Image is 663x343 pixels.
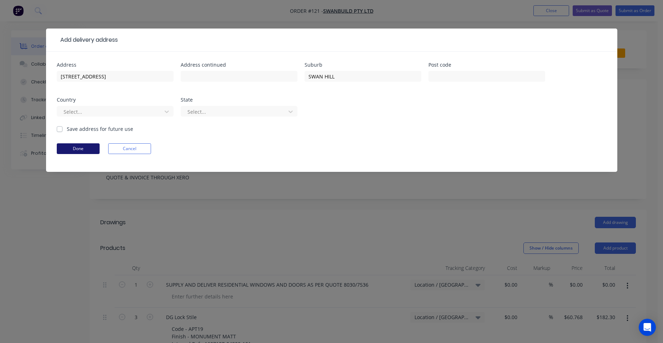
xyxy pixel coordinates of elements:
div: Address [57,62,174,67]
div: Post code [428,62,545,67]
div: Open Intercom Messenger [639,319,656,336]
button: Done [57,143,100,154]
div: Address continued [181,62,297,67]
button: Cancel [108,143,151,154]
div: Suburb [305,62,421,67]
div: State [181,97,297,102]
div: Add delivery address [57,36,118,44]
div: Country [57,97,174,102]
label: Save address for future use [67,125,133,133]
